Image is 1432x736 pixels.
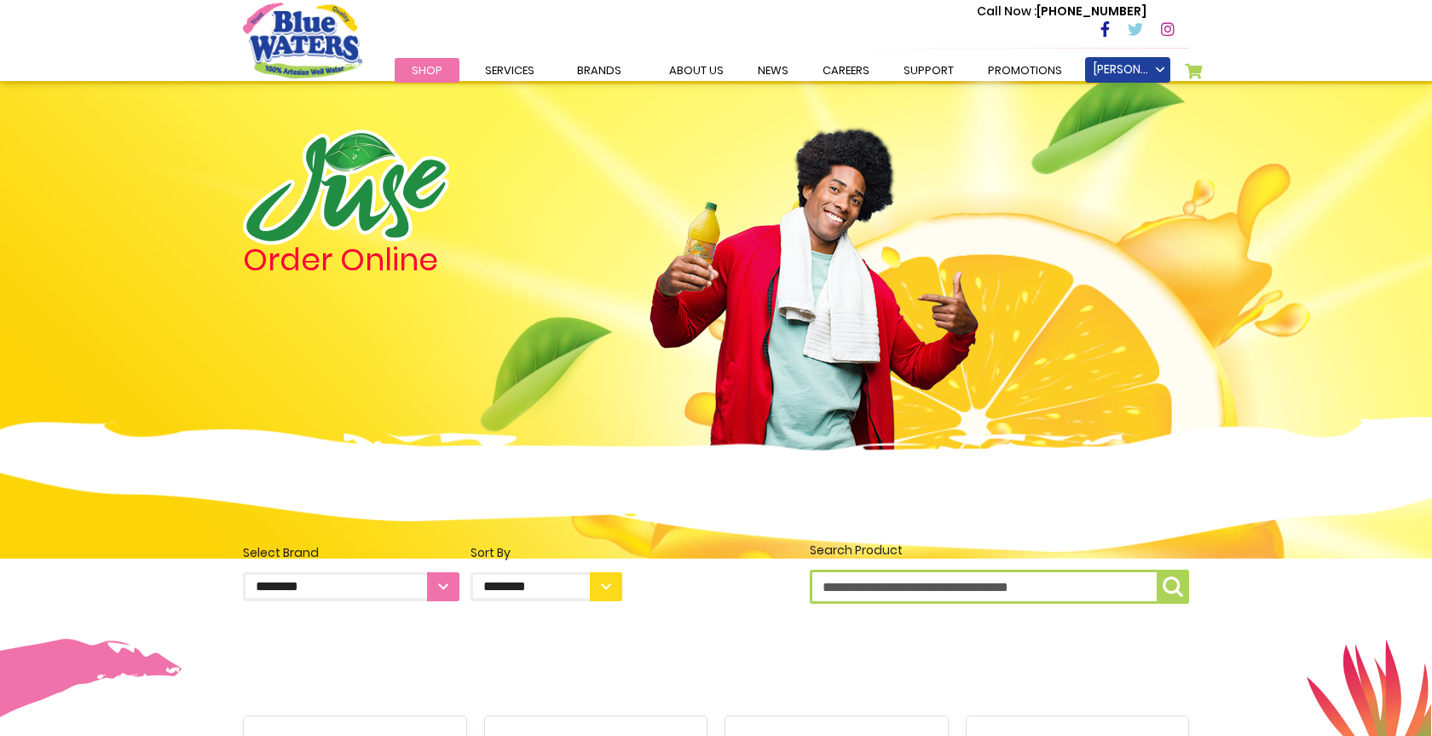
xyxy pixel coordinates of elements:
[560,58,638,83] a: Brands
[810,570,1189,604] input: Search Product
[810,542,1189,604] label: Search Product
[395,58,459,83] a: Shop
[1085,57,1170,83] a: [PERSON_NAME]
[648,98,980,463] img: man.png
[741,58,805,83] a: News
[243,544,459,601] label: Select Brand
[471,572,622,601] select: Sort By
[805,58,886,83] a: careers
[243,130,449,245] img: logo
[652,58,741,83] a: about us
[243,3,362,78] a: store logo
[243,572,459,601] select: Select Brand
[1163,577,1183,597] img: search-icon.png
[886,58,971,83] a: support
[577,62,621,78] span: Brands
[977,3,1146,20] p: [PHONE_NUMBER]
[243,245,622,275] h4: Order Online
[471,544,622,562] div: Sort By
[1157,570,1189,604] button: Search Product
[977,3,1036,20] span: Call Now :
[485,62,534,78] span: Services
[468,58,551,83] a: Services
[412,62,442,78] span: Shop
[971,58,1079,83] a: Promotions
